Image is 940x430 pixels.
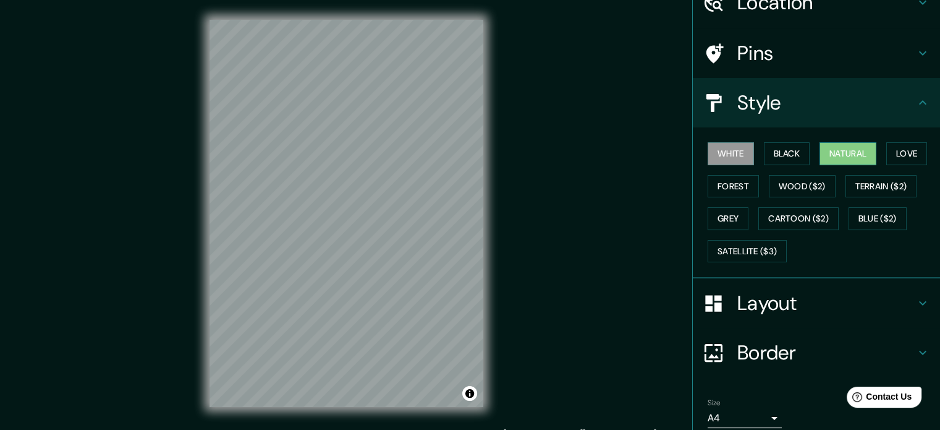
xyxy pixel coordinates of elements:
[830,382,926,416] iframe: Help widget launcher
[819,142,876,165] button: Natural
[758,207,839,230] button: Cartoon ($2)
[769,175,836,198] button: Wood ($2)
[708,408,782,428] div: A4
[708,207,748,230] button: Grey
[737,291,915,316] h4: Layout
[708,175,759,198] button: Forest
[708,398,721,408] label: Size
[849,207,907,230] button: Blue ($2)
[764,142,810,165] button: Black
[462,386,477,401] button: Toggle attribution
[693,78,940,127] div: Style
[693,328,940,377] div: Border
[737,41,915,66] h4: Pins
[737,90,915,115] h4: Style
[210,20,483,407] canvas: Map
[708,142,754,165] button: White
[737,340,915,365] h4: Border
[845,175,917,198] button: Terrain ($2)
[693,278,940,328] div: Layout
[708,240,787,263] button: Satellite ($3)
[886,142,927,165] button: Love
[693,28,940,78] div: Pins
